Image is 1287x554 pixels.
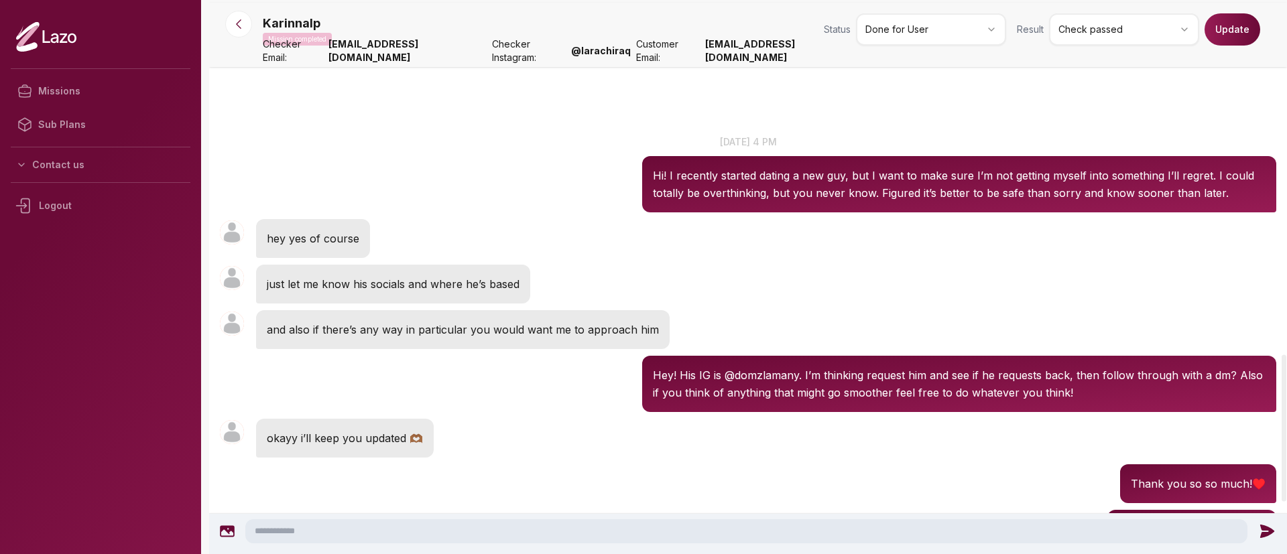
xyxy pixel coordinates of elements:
[267,230,359,247] p: hey yes of course
[220,311,244,336] img: User avatar
[267,321,659,338] p: and also if there’s any way in particular you would want me to approach him
[11,153,190,177] button: Contact us
[209,135,1287,149] p: [DATE] 4 pm
[328,38,487,64] strong: [EMAIL_ADDRESS][DOMAIN_NAME]
[263,33,332,46] p: Mission completed
[11,74,190,108] a: Missions
[220,420,244,444] img: User avatar
[263,38,323,64] span: Checker Email:
[267,275,519,293] p: just let me know his socials and where he’s based
[653,366,1266,401] p: Hey! His IG is @domzlamany. I’m thinking request him and see if he requests back, then follow thr...
[636,38,700,64] span: Customer Email:
[1017,23,1044,36] span: Result
[571,44,631,58] strong: @ larachiraq
[220,266,244,290] img: User avatar
[1205,13,1260,46] button: Update
[11,108,190,141] a: Sub Plans
[824,23,851,36] span: Status
[1131,475,1266,492] p: Thank you so so much!♥️
[267,429,423,447] p: okayy i’ll keep you updated 🫶🏾
[11,188,190,223] div: Logout
[263,14,320,33] p: Karinnalp
[705,38,863,64] strong: [EMAIL_ADDRESS][DOMAIN_NAME]
[492,38,566,64] span: Checker Instagram:
[653,167,1266,202] p: Hi! I recently started dating a new guy, but I want to make sure I’m not getting myself into some...
[220,220,244,245] img: User avatar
